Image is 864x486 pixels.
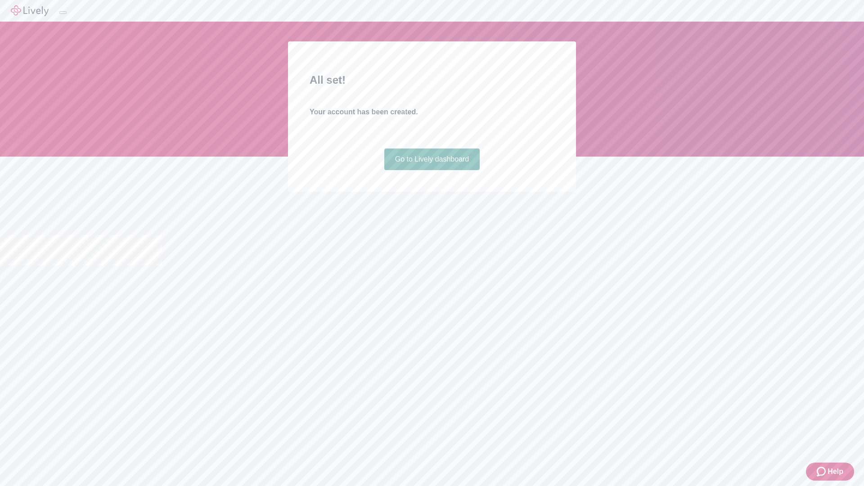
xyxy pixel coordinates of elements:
[806,463,854,481] button: Zendesk support iconHelp
[817,466,828,477] svg: Zendesk support icon
[310,72,554,88] h2: All set!
[310,107,554,117] h4: Your account has been created.
[11,5,49,16] img: Lively
[384,148,480,170] a: Go to Lively dashboard
[828,466,843,477] span: Help
[59,11,67,14] button: Log out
